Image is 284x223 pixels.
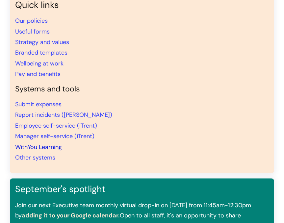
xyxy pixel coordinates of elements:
[15,38,69,46] a: Strategy and values
[15,70,61,78] a: Pay and benefits
[15,184,269,194] h3: September's spotlight
[15,154,55,161] a: Other systems
[15,49,67,57] a: Branded templates
[15,60,64,67] a: Wellbeing at work
[22,212,120,220] a: adding it to your Google calendar.
[15,85,269,94] h4: Systems and tools
[15,143,62,151] a: WithYou Learning
[15,111,112,119] a: Report incidents ([PERSON_NAME])
[15,122,97,130] a: Employee self-service (iTrent)
[15,132,94,140] a: Manager self-service (iTrent)
[15,100,62,108] a: Submit expenses
[15,17,48,25] a: Our policies
[15,28,50,36] a: Useful forms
